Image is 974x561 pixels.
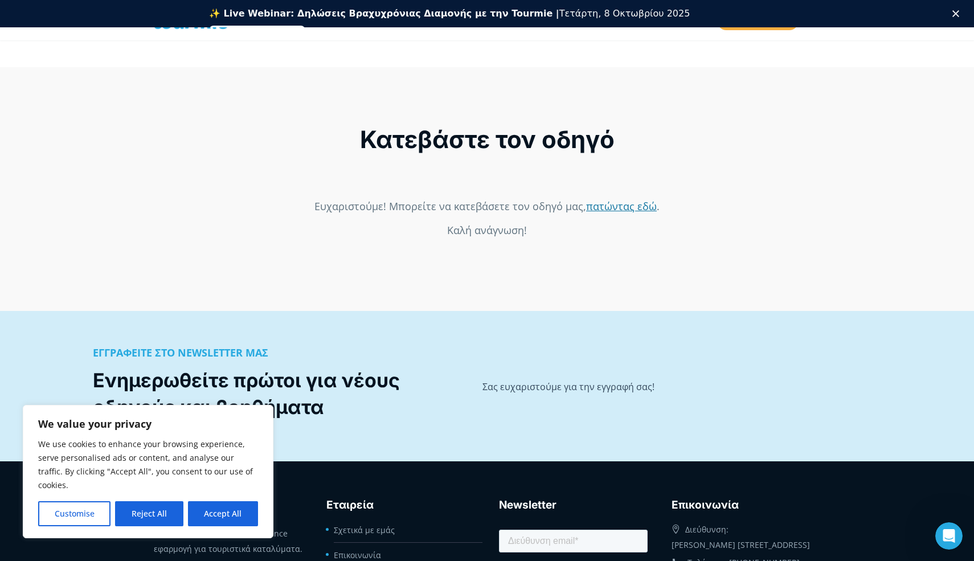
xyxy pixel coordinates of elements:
[209,8,559,19] b: ✨ Live Webinar: Δηλώσεις Βραχυχρόνιας Διαμονής με την Tourmie |
[326,497,475,514] h3: Εταιρεία
[115,501,183,526] button: Reject All
[93,367,459,420] div: Ενημερωθείτε πρώτοι για νέους οδηγούς και βοηθήματα
[38,437,258,492] p: We use cookies to enhance your browsing experience, serve personalised ads or content, and analys...
[935,522,963,550] iframe: Intercom live chat
[207,199,767,237] iframe: Form 1
[334,525,395,535] a: Σχετικά με εμάς
[188,501,258,526] button: Accept All
[38,501,111,526] button: Customise
[952,10,964,17] div: Κλείσιμο
[209,26,305,39] a: Εγγραφείτε δωρεάν
[672,519,820,552] div: Διεύθυνση: [PERSON_NAME] [STREET_ADDRESS]
[499,497,648,514] h3: Newsletter
[334,550,381,560] a: Επικοινωνία
[207,124,767,155] div: Κατεβάστε τον οδηγό
[38,417,258,431] p: We value your privacy
[93,346,268,359] b: ΕΓΓΡΑΦΕΙΤΕ ΣΤΟ NEWSLETTER ΜΑΣ
[672,497,820,514] h3: Eπικοινωνία
[209,8,690,19] div: Τετάρτη, 8 Οκτωβρίου 2025
[482,380,848,393] iframe: Form 0
[154,526,302,556] p: Η ολοκληρωμένη Guest Experience εφαρμογή για τουριστικά καταλύματα.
